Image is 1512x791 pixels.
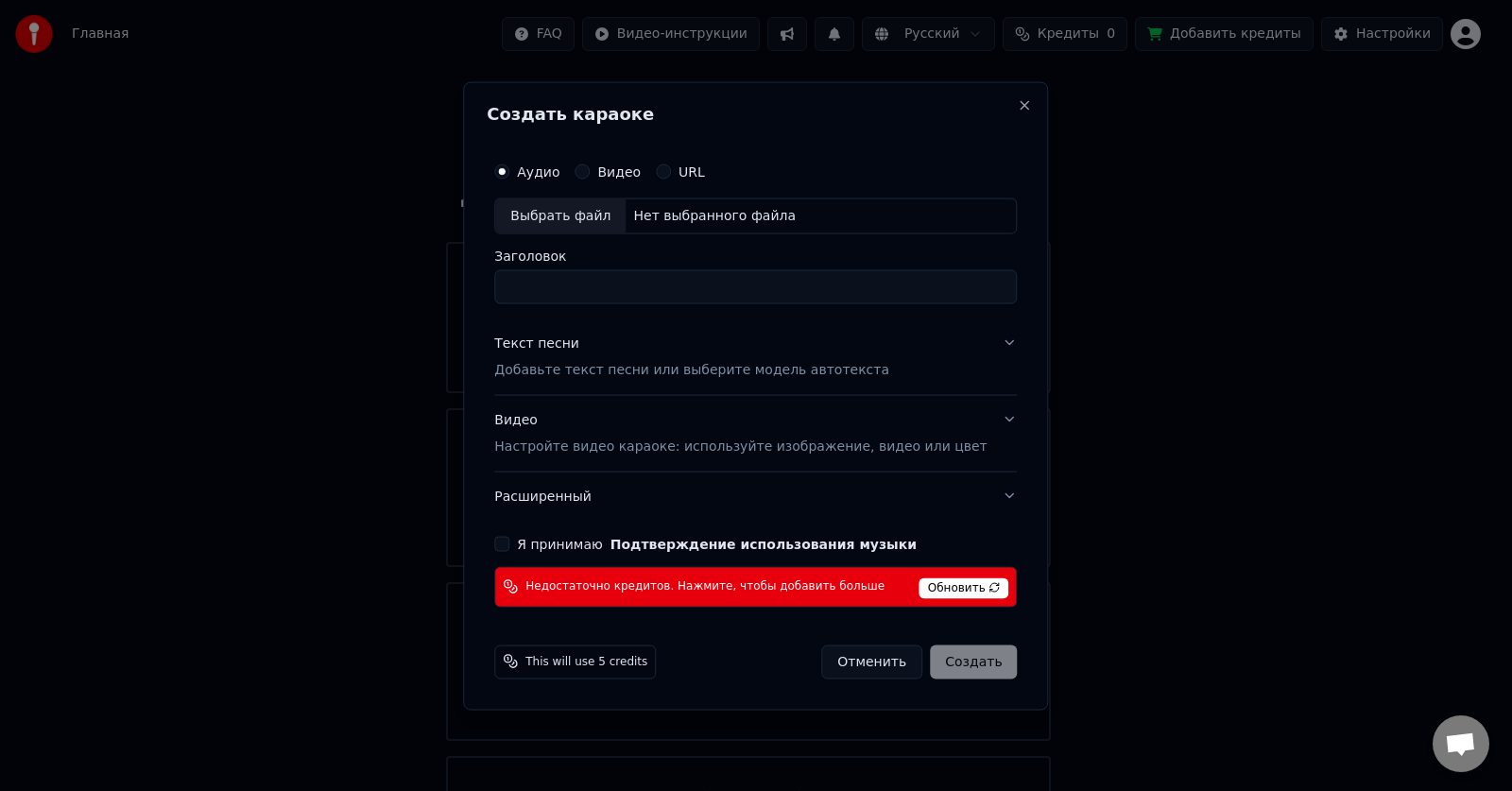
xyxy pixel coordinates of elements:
[626,206,803,225] div: Нет выбранного файла
[487,105,1024,122] h2: Создать караоке
[494,395,1017,471] button: ВидеоНастройте видео караоке: используйте изображение, видео или цвет
[597,164,641,178] label: Видео
[494,472,1017,521] button: Расширенный
[679,164,705,178] label: URL
[494,318,1017,394] button: Текст песниДобавьте текст песни или выберите модель автотекста
[517,164,559,178] label: Аудио
[495,198,626,232] div: Выбрать файл
[494,249,1017,262] label: Заголовок
[525,654,647,669] span: This will use 5 credits
[919,577,1009,598] span: Обновить
[525,578,885,593] span: Недостаточно кредитов. Нажмите, чтобы добавить больше
[494,437,987,456] p: Настройте видео караоке: используйте изображение, видео или цвет
[821,645,922,679] button: Отменить
[494,360,889,379] p: Добавьте текст песни или выберите модель автотекста
[494,410,987,456] div: Видео
[610,537,917,550] button: Я принимаю
[494,334,579,353] div: Текст песни
[517,537,917,550] label: Я принимаю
